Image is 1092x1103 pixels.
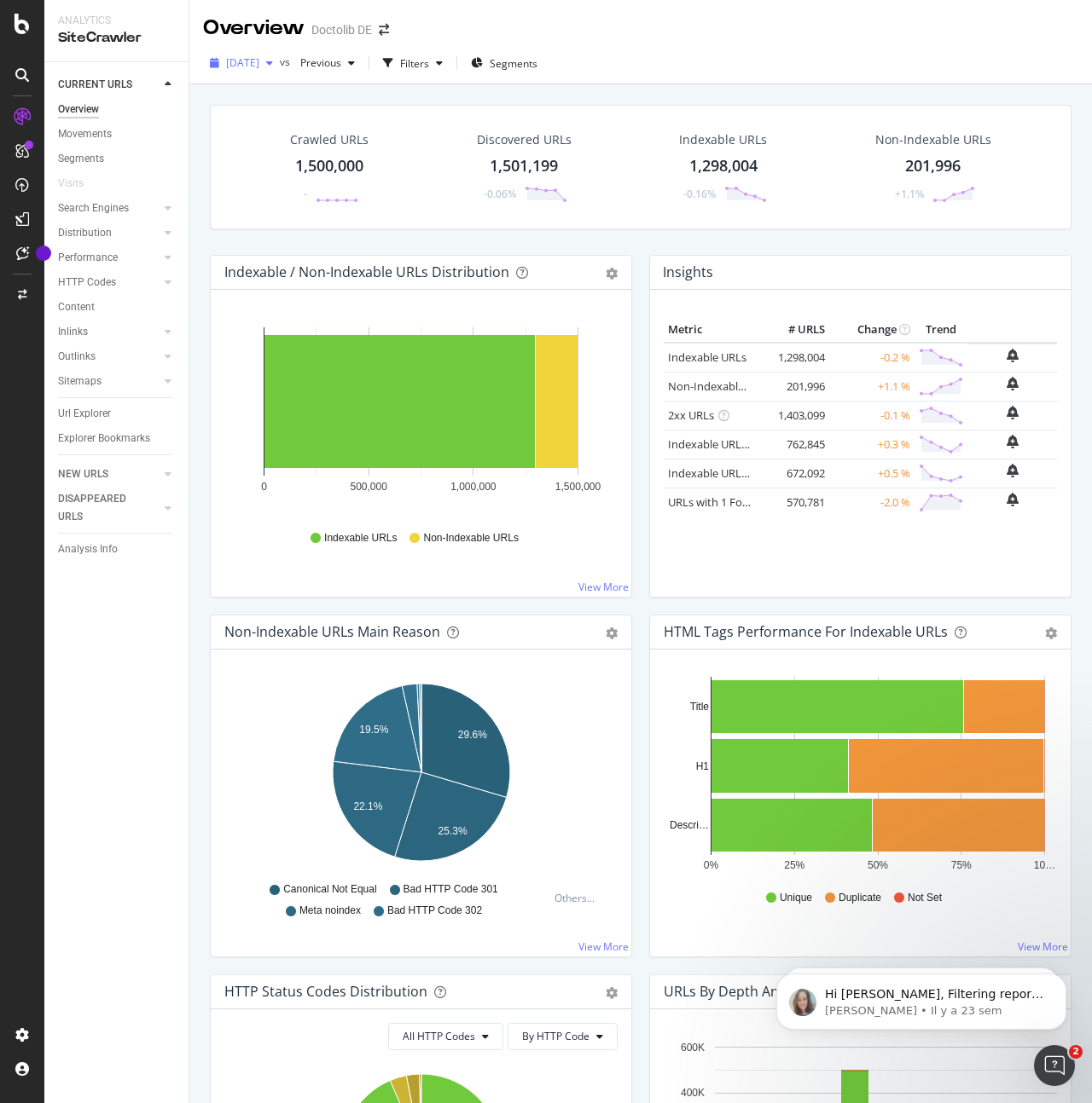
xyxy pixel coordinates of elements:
iframe: Intercom notifications message [751,938,1092,1057]
div: Distribution [58,224,112,242]
svg: A chart. [224,677,618,875]
a: Content [58,298,177,316]
a: Indexable URLs with Bad H1 [668,436,810,452]
iframe: Intercom live chat [1034,1045,1075,1086]
div: Non-Indexable URLs [875,131,991,148]
div: bell-plus [1007,349,1019,362]
div: SiteCrawler [58,28,175,48]
button: All HTTP Codes [388,1023,503,1050]
a: View More [578,580,629,594]
div: HTTP Codes [58,274,116,292]
td: 570,781 [761,488,829,517]
text: 19.5% [359,724,388,736]
a: Performance [58,249,160,267]
text: 10… [1034,859,1055,871]
div: bell-plus [1007,464,1019,477]
text: 29.6% [458,729,487,741]
div: HTML Tags Performance for Indexable URLs [664,623,948,640]
a: Movements [58,125,177,143]
td: +1.1 % [829,372,915,401]
div: gear [606,268,618,280]
text: 25% [784,859,804,871]
td: 201,996 [761,372,829,401]
div: 1,500,000 [295,155,363,177]
div: gear [1045,627,1057,639]
div: Performance [58,249,118,267]
text: 75% [951,859,972,871]
text: 1,500,000 [555,481,601,493]
span: Bad HTTP Code 301 [404,882,498,897]
a: DISAPPEARED URLS [58,490,160,526]
div: bell-plus [1007,406,1019,419]
button: By HTTP Code [508,1023,618,1050]
th: Change [829,317,915,343]
td: -2.0 % [829,488,915,517]
text: 600K [681,1042,705,1054]
div: -0.06% [484,187,516,201]
button: Filters [376,49,450,77]
span: 2 [1069,1045,1083,1059]
svg: A chart. [664,677,1057,875]
span: Unique [780,891,812,905]
div: -0.16% [683,187,716,201]
td: +0.3 % [829,430,915,459]
div: Explorer Bookmarks [58,430,150,448]
td: -0.2 % [829,343,915,372]
button: Previous [293,49,362,77]
a: Indexable URLs with Bad Description [668,465,854,481]
div: 1,298,004 [689,155,758,177]
span: Indexable URLs [324,531,397,546]
a: Segments [58,150,177,168]
text: 1,000,000 [450,481,497,493]
a: Inlinks [58,323,160,341]
a: NEW URLS [58,465,160,483]
a: Non-Indexable URLs [668,378,772,394]
a: Sitemaps [58,372,160,390]
a: Analysis Info [58,540,177,558]
text: Title [690,701,710,713]
span: All HTTP Codes [403,1029,475,1043]
a: Search Engines [58,199,160,217]
a: Explorer Bookmarks [58,430,177,448]
div: Tooltip anchor [36,245,51,261]
div: +1.1% [895,187,924,201]
div: Movements [58,125,112,143]
div: Others... [555,891,602,905]
svg: A chart. [224,317,618,515]
div: Url Explorer [58,405,111,423]
div: DISAPPEARED URLS [58,490,144,526]
a: Visits [58,175,101,193]
text: H1 [696,760,710,772]
span: Bad HTTP Code 302 [387,904,482,918]
td: +0.5 % [829,459,915,488]
a: View More [578,939,629,954]
div: Segments [58,150,104,168]
div: 1,501,199 [490,155,558,177]
a: Url Explorer [58,405,177,423]
div: Sitemaps [58,372,102,390]
a: Outlinks [58,348,160,366]
a: HTTP Codes [58,274,160,292]
td: -0.1 % [829,401,915,430]
div: URLs by Depth and Content Type [664,983,877,1000]
th: Metric [664,317,761,343]
td: 1,403,099 [761,401,829,430]
a: Overview [58,101,177,118]
div: - [304,187,307,201]
span: Canonical Not Equal [283,882,376,897]
td: 672,092 [761,459,829,488]
div: Indexable / Non-Indexable URLs Distribution [224,263,509,280]
button: Segments [464,49,544,77]
td: 762,845 [761,430,829,459]
div: Outlinks [58,348,96,366]
span: 2025 Oct. 3rd [226,55,259,70]
div: NEW URLS [58,465,108,483]
text: Descri… [670,819,709,831]
div: CURRENT URLS [58,76,132,94]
